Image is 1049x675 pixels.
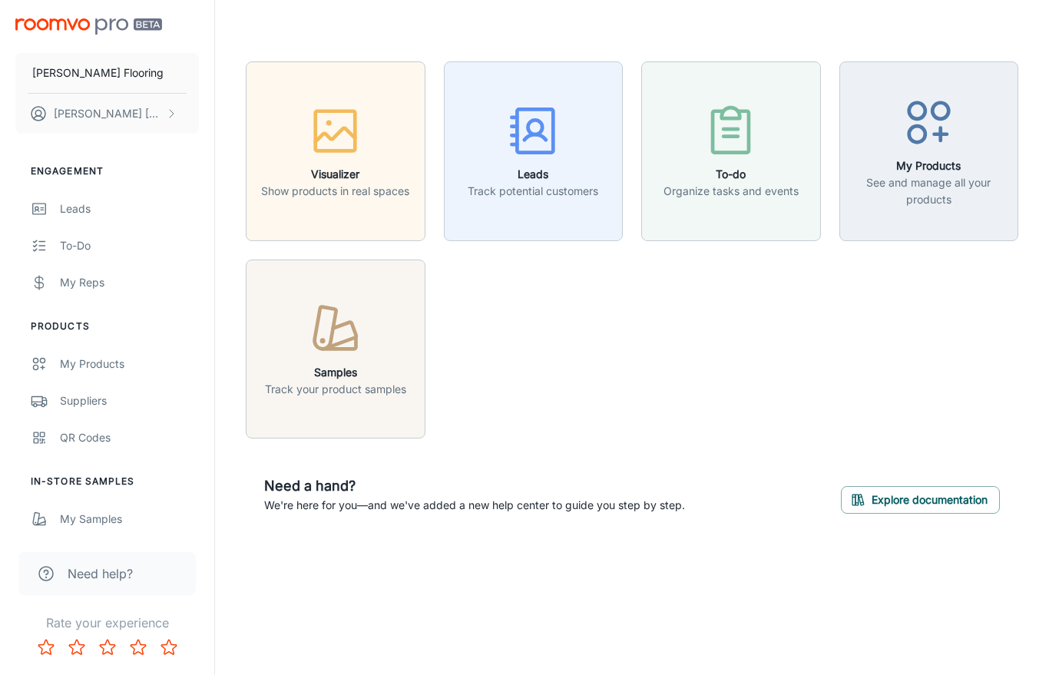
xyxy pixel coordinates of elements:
[246,260,425,439] button: SamplesTrack your product samples
[265,364,406,381] h6: Samples
[60,200,199,217] div: Leads
[641,142,821,157] a: To-doOrganize tasks and events
[849,157,1009,174] h6: My Products
[468,166,598,183] h6: Leads
[444,61,624,241] button: LeadsTrack potential customers
[60,392,199,409] div: Suppliers
[15,53,199,93] button: [PERSON_NAME] Flooring
[641,61,821,241] button: To-doOrganize tasks and events
[839,142,1019,157] a: My ProductsSee and manage all your products
[265,381,406,398] p: Track your product samples
[261,183,409,200] p: Show products in real spaces
[60,237,199,254] div: To-do
[264,497,685,514] p: We're here for you—and we've added a new help center to guide you step by step.
[264,475,685,497] h6: Need a hand?
[839,61,1019,241] button: My ProductsSee and manage all your products
[841,486,1000,514] button: Explore documentation
[60,274,199,291] div: My Reps
[841,491,1000,506] a: Explore documentation
[261,166,409,183] h6: Visualizer
[60,356,199,372] div: My Products
[663,166,799,183] h6: To-do
[246,61,425,241] button: VisualizerShow products in real spaces
[468,183,598,200] p: Track potential customers
[246,340,425,356] a: SamplesTrack your product samples
[32,65,164,81] p: [PERSON_NAME] Flooring
[663,183,799,200] p: Organize tasks and events
[15,18,162,35] img: Roomvo PRO Beta
[60,429,199,446] div: QR Codes
[60,511,199,528] div: My Samples
[15,94,199,134] button: [PERSON_NAME] [PERSON_NAME]
[68,564,133,583] span: Need help?
[849,174,1009,208] p: See and manage all your products
[444,142,624,157] a: LeadsTrack potential customers
[54,105,162,122] p: [PERSON_NAME] [PERSON_NAME]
